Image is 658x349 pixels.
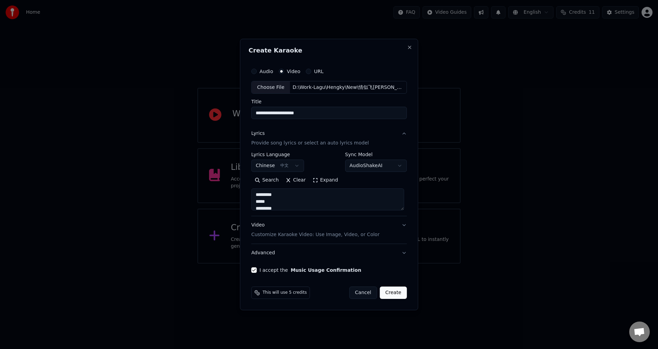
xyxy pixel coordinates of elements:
label: Title [251,100,407,104]
span: This will use 5 credits [263,290,307,295]
div: Video [251,222,379,239]
label: Sync Model [345,152,407,157]
button: Create [380,287,407,299]
button: LyricsProvide song lyrics or select an auto lyrics model [251,125,407,152]
button: Expand [309,175,341,186]
button: VideoCustomize Karaoke Video: Use Image, Video, or Color [251,217,407,244]
label: Lyrics Language [251,152,304,157]
button: Clear [282,175,309,186]
div: Lyrics [251,130,265,137]
div: Choose File [252,81,290,94]
label: I accept the [259,268,361,272]
button: Search [251,175,282,186]
div: LyricsProvide song lyrics or select an auto lyrics model [251,152,407,216]
label: URL [314,69,324,74]
p: Provide song lyrics or select an auto lyrics model [251,140,369,147]
div: D:\Work-Lagu\Hengky\New\情似飞[PERSON_NAME].mp4 [290,84,406,91]
label: Video [287,69,300,74]
h2: Create Karaoke [248,47,410,54]
button: Advanced [251,244,407,262]
button: Cancel [349,287,377,299]
label: Audio [259,69,273,74]
p: Customize Karaoke Video: Use Image, Video, or Color [251,231,379,238]
button: I accept the [291,268,361,272]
